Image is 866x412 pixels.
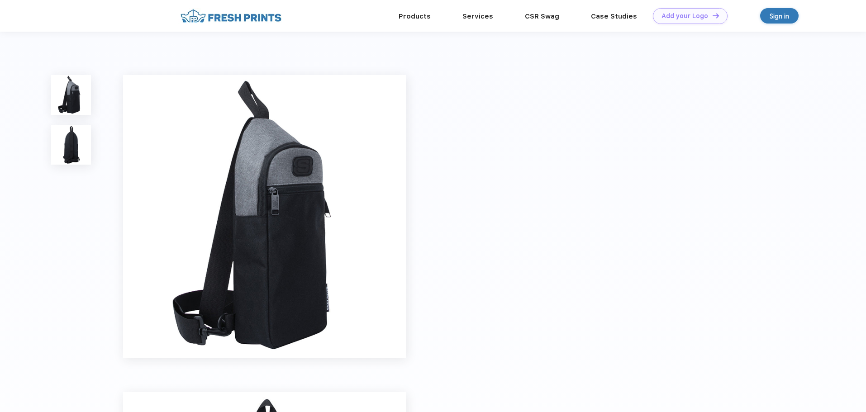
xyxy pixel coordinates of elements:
a: Sign in [760,8,799,24]
div: Sign in [770,11,789,21]
img: fo%20logo%202.webp [178,8,284,24]
img: func=resize&h=640 [123,75,406,358]
div: Add your Logo [661,12,708,20]
img: DT [713,13,719,18]
img: func=resize&h=100 [51,75,91,115]
a: Products [399,12,431,20]
img: func=resize&h=100 [51,125,91,165]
